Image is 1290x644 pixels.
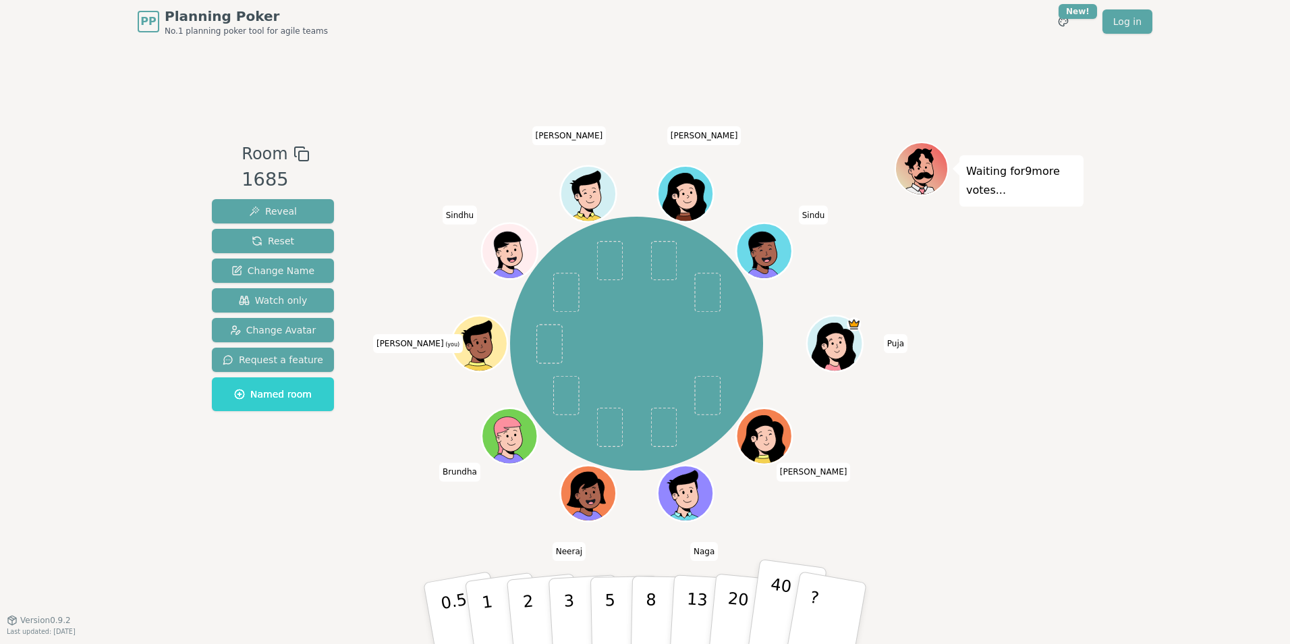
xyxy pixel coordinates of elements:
[140,14,156,30] span: PP
[884,334,907,353] span: Click to change your name
[453,317,505,370] button: Click to change your avatar
[212,229,334,253] button: Reset
[1051,9,1075,34] button: New!
[553,542,586,561] span: Click to change your name
[1059,4,1097,19] div: New!
[165,26,328,36] span: No.1 planning poker tool for agile teams
[532,126,607,145] span: Click to change your name
[242,142,287,166] span: Room
[373,334,463,353] span: Click to change your name
[138,7,328,36] a: PPPlanning PokerNo.1 planning poker tool for agile teams
[223,353,323,367] span: Request a feature
[242,166,309,194] div: 1685
[799,206,829,225] span: Click to change your name
[234,387,312,401] span: Named room
[212,288,334,313] button: Watch only
[20,615,71,626] span: Version 0.9.2
[966,162,1077,200] p: Waiting for 9 more votes...
[212,259,334,283] button: Change Name
[439,462,480,481] span: Click to change your name
[444,342,460,348] span: (you)
[249,205,297,218] span: Reveal
[239,294,308,307] span: Watch only
[165,7,328,26] span: Planning Poker
[212,348,334,372] button: Request a feature
[690,542,718,561] span: Click to change your name
[7,628,76,635] span: Last updated: [DATE]
[212,318,334,342] button: Change Avatar
[230,323,316,337] span: Change Avatar
[847,317,861,331] span: Puja is the host
[7,615,71,626] button: Version0.9.2
[667,126,741,145] span: Click to change your name
[212,377,334,411] button: Named room
[212,199,334,223] button: Reveal
[777,462,851,481] span: Click to change your name
[1102,9,1152,34] a: Log in
[231,264,314,277] span: Change Name
[252,234,294,248] span: Reset
[443,206,477,225] span: Click to change your name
